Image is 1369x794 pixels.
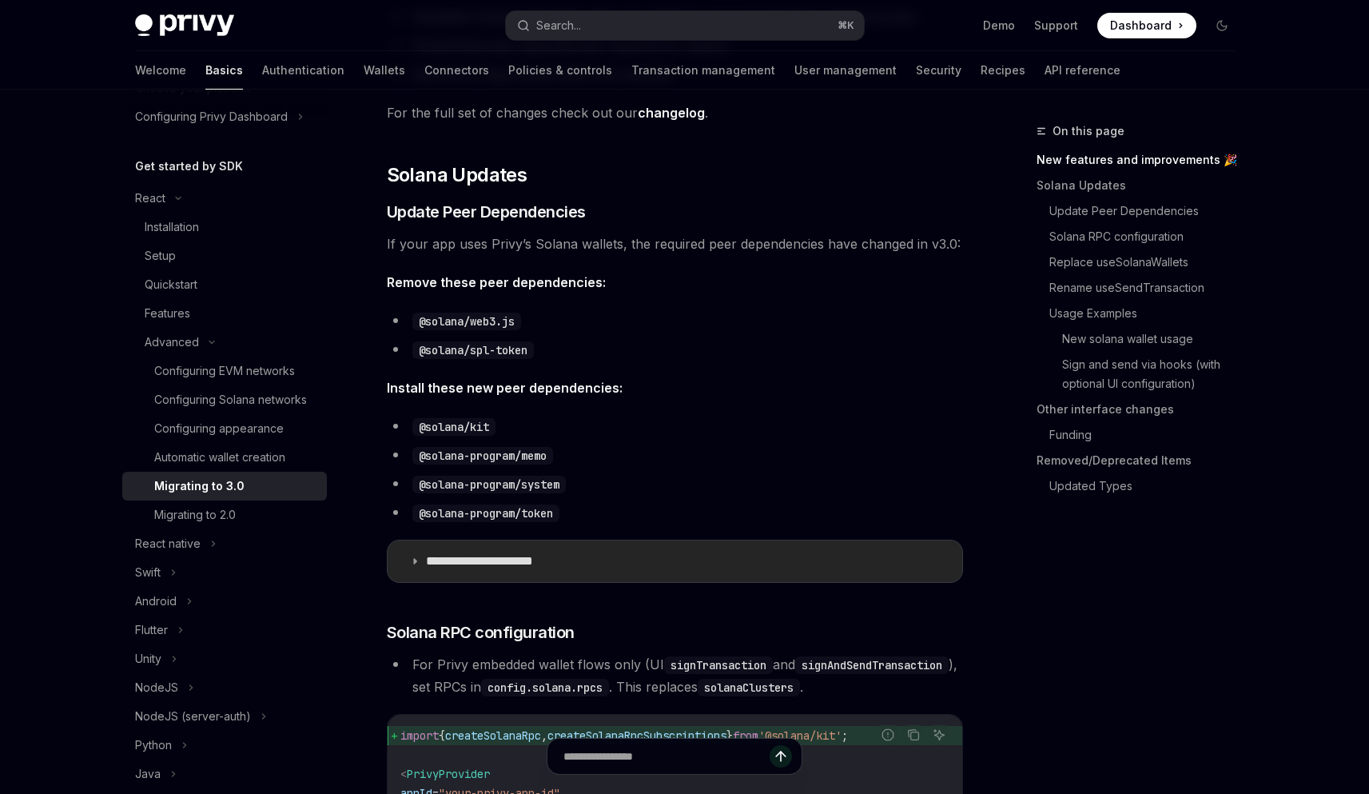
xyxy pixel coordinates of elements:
[631,51,775,90] a: Transaction management
[1037,173,1248,198] a: Solana Updates
[1037,147,1248,173] a: New features and improvements 🎉
[122,587,327,616] button: Android
[154,505,236,525] div: Migrating to 2.0
[135,620,168,640] div: Flutter
[1037,249,1248,275] a: Replace useSolanaWallets
[122,270,327,299] a: Quickstart
[1037,448,1248,473] a: Removed/Deprecated Items
[794,51,897,90] a: User management
[536,16,581,35] div: Search...
[135,51,186,90] a: Welcome
[135,534,201,553] div: React native
[145,275,197,294] div: Quickstart
[387,380,623,396] strong: Install these new peer dependencies:
[547,728,726,743] span: createSolanaRpcSubscriptions
[1037,397,1248,422] a: Other interface changes
[1034,18,1078,34] a: Support
[916,51,961,90] a: Security
[145,304,190,323] div: Features
[262,51,344,90] a: Authentication
[929,724,949,745] button: Ask AI
[154,419,284,438] div: Configuring appearance
[135,107,288,126] div: Configuring Privy Dashboard
[726,728,733,743] span: }
[154,390,307,409] div: Configuring Solana networks
[400,728,439,743] span: import
[122,102,327,131] button: Configuring Privy Dashboard
[733,728,758,743] span: from
[842,728,848,743] span: ;
[122,644,327,673] button: Unity
[541,728,547,743] span: ,
[135,707,251,726] div: NodeJS (server-auth)
[445,728,541,743] span: createSolanaRpc
[122,760,327,788] button: Java
[122,443,327,472] a: Automatic wallet creation
[1209,13,1235,38] button: Toggle dark mode
[122,357,327,385] a: Configuring EVM networks
[145,333,199,352] div: Advanced
[122,702,327,731] button: NodeJS (server-auth)
[1053,122,1124,141] span: On this page
[387,162,527,188] span: Solana Updates
[122,558,327,587] button: Swift
[481,679,609,696] code: config.solana.rpcs
[135,736,172,755] div: Python
[1097,13,1196,38] a: Dashboard
[122,529,327,558] button: React native
[838,19,854,32] span: ⌘ K
[903,724,924,745] button: Copy the contents from the code block
[1037,352,1248,397] a: Sign and send via hooks (with optional UI configuration)
[154,361,295,381] div: Configuring EVM networks
[135,649,161,668] div: Unity
[563,739,770,774] input: Ask a question...
[135,157,243,176] h5: Get started by SDK
[770,745,792,768] button: Send message
[387,233,963,255] span: If your app uses Privy’s Solana wallets, the required peer dependencies have changed in v3.0:
[698,679,800,696] code: solanaClusters
[412,505,559,522] code: @solana-program/token
[122,501,327,529] a: Migrating to 2.0
[508,51,612,90] a: Policies & controls
[387,653,963,698] li: For Privy embedded wallet flows only (UI and ), set RPCs in . This replaces .
[145,246,176,265] div: Setup
[758,728,842,743] span: '@solana/kit'
[1037,198,1248,224] a: Update Peer Dependencies
[135,678,178,697] div: NodeJS
[1037,224,1248,249] a: Solana RPC configuration
[122,472,327,501] a: Migrating to 3.0
[983,18,1015,34] a: Demo
[122,616,327,644] button: Flutter
[135,189,165,208] div: React
[145,217,199,237] div: Installation
[122,414,327,443] a: Configuring appearance
[364,51,405,90] a: Wallets
[1045,51,1120,90] a: API reference
[1037,301,1248,326] a: Usage Examples
[122,184,327,213] button: React
[439,728,445,743] span: {
[122,731,327,760] button: Python
[122,299,327,328] a: Features
[122,213,327,241] a: Installation
[1037,275,1248,301] a: Rename useSendTransaction
[135,592,177,611] div: Android
[122,328,327,357] button: Advanced
[878,724,898,745] button: Report incorrect code
[664,656,773,674] code: signTransaction
[387,201,586,223] span: Update Peer Dependencies
[205,51,243,90] a: Basics
[1037,473,1248,499] a: Updated Types
[135,14,234,37] img: dark logo
[638,105,705,122] a: changelog
[1037,422,1248,448] a: Funding
[122,241,327,270] a: Setup
[387,274,606,290] strong: Remove these peer dependencies:
[122,385,327,414] a: Configuring Solana networks
[981,51,1025,90] a: Recipes
[387,102,963,124] span: For the full set of changes check out our .
[135,764,161,784] div: Java
[412,418,495,436] code: @solana/kit
[424,51,489,90] a: Connectors
[412,447,553,465] code: @solana-program/memo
